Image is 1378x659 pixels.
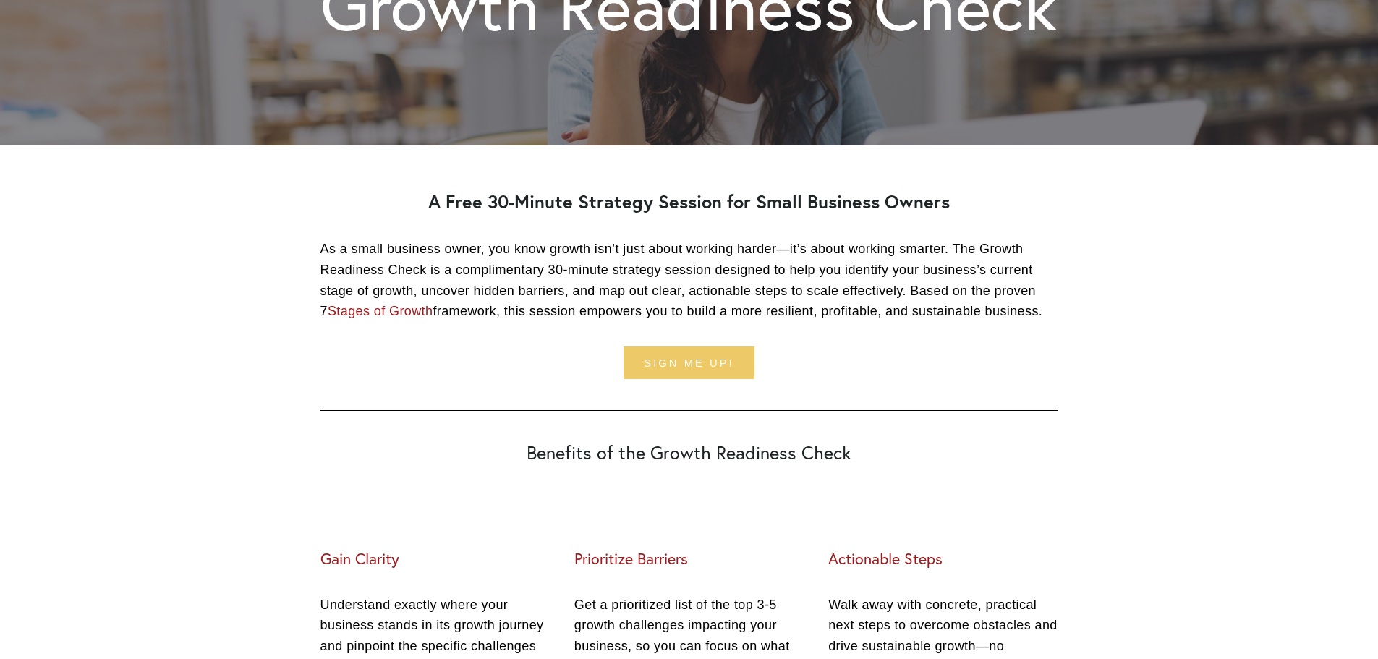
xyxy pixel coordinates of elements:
[320,239,1058,322] p: As a small business owner, you know growth isn’t just about working harder—it’s about working sma...
[22,85,47,109] a: Need help?
[102,11,116,25] img: SEOSpace
[624,346,755,379] a: Sign me up!
[11,69,206,245] img: Rough Water SEO
[32,51,186,65] p: Plugin is loading...
[828,550,1058,569] h3: Actionable Steps
[328,304,433,318] a: Stages of Growth
[320,550,550,569] h3: Gain Clarity
[428,190,950,213] strong: A Free 30-Minute Strategy Session for Small Business Owners
[320,442,1058,464] h2: Benefits of the Growth Readiness Check
[574,550,804,569] h3: Prioritize Barriers
[32,36,186,51] p: Get ready!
